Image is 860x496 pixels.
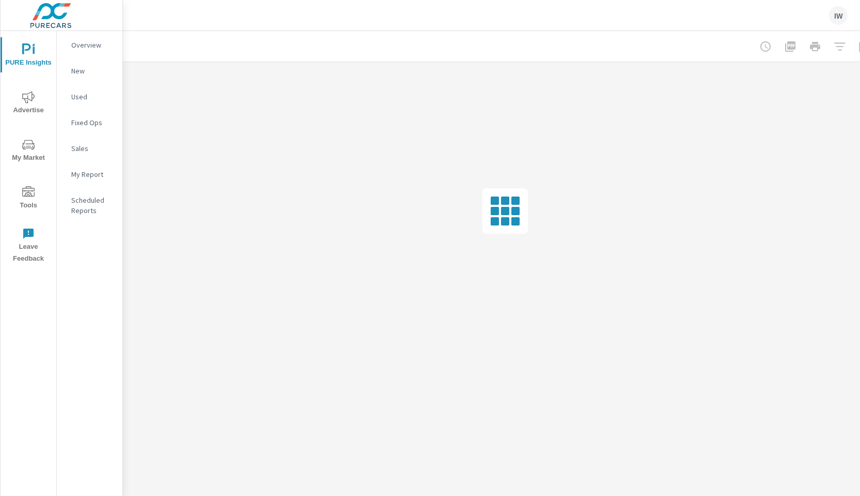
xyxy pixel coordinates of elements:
[829,6,848,25] div: IW
[57,89,122,104] div: Used
[57,63,122,79] div: New
[71,169,114,179] p: My Report
[71,195,114,216] p: Scheduled Reports
[4,43,53,69] span: PURE Insights
[57,192,122,218] div: Scheduled Reports
[71,92,114,102] p: Used
[1,31,56,269] div: nav menu
[71,143,114,154] p: Sales
[57,37,122,53] div: Overview
[4,186,53,212] span: Tools
[57,141,122,156] div: Sales
[4,139,53,164] span: My Market
[4,228,53,265] span: Leave Feedback
[4,91,53,116] span: Advertise
[57,167,122,182] div: My Report
[71,66,114,76] p: New
[71,117,114,128] p: Fixed Ops
[71,40,114,50] p: Overview
[57,115,122,130] div: Fixed Ops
